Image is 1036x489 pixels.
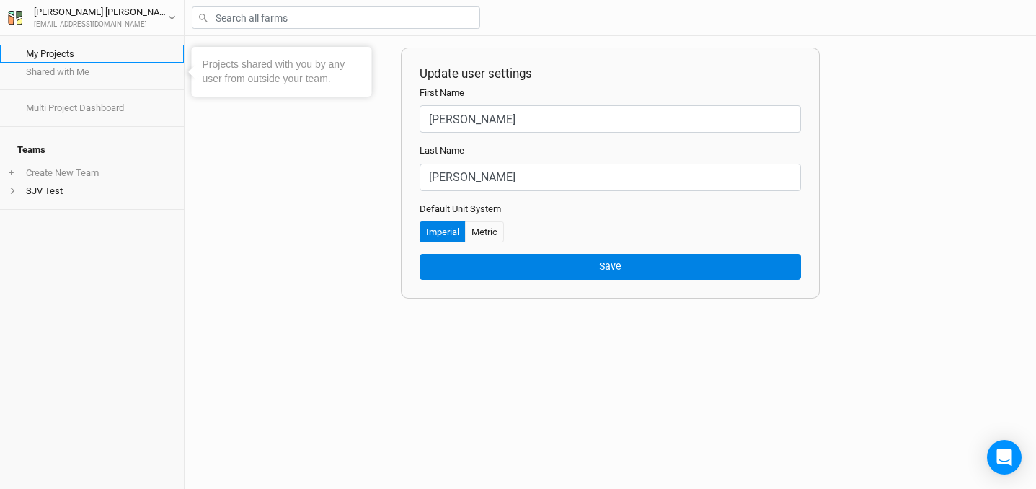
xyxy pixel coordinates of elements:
h2: Update user settings [420,66,801,81]
button: Metric [465,221,504,243]
span: + [9,167,14,179]
div: [PERSON_NAME] [PERSON_NAME] [34,5,168,19]
label: Last Name [420,144,464,157]
input: Search all farms [192,6,480,29]
div: Open Intercom Messenger [987,440,1022,475]
label: Default Unit System [420,203,501,216]
button: [PERSON_NAME] [PERSON_NAME][EMAIL_ADDRESS][DOMAIN_NAME] [7,4,177,30]
button: Imperial [420,221,466,243]
div: [EMAIL_ADDRESS][DOMAIN_NAME] [34,19,168,30]
input: First name [420,105,801,133]
button: Save [420,254,801,279]
h4: Teams [9,136,175,164]
label: First Name [420,87,464,100]
div: Projects shared with you by any user from outside your team. [203,58,361,86]
input: Last name [420,164,801,191]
